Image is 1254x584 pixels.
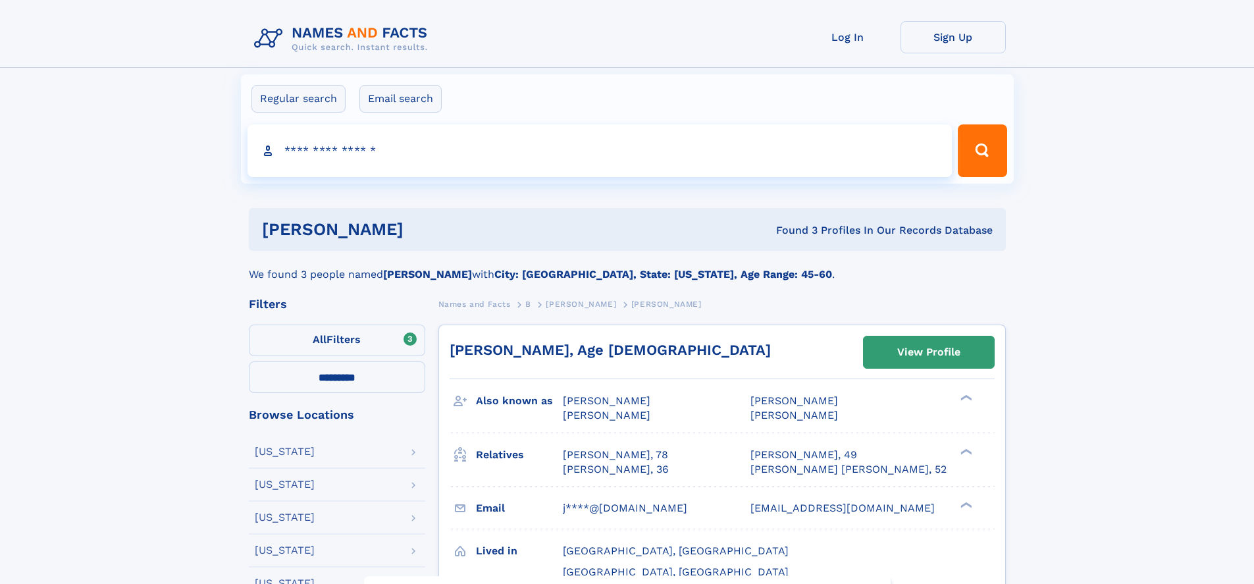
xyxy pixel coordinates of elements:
[563,544,789,557] span: [GEOGRAPHIC_DATA], [GEOGRAPHIC_DATA]
[957,447,973,456] div: ❯
[901,21,1006,53] a: Sign Up
[476,497,563,519] h3: Email
[590,223,993,238] div: Found 3 Profiles In Our Records Database
[255,545,315,556] div: [US_STATE]
[476,540,563,562] h3: Lived in
[255,479,315,490] div: [US_STATE]
[750,502,935,514] span: [EMAIL_ADDRESS][DOMAIN_NAME]
[249,409,425,421] div: Browse Locations
[249,251,1006,282] div: We found 3 people named with .
[750,448,857,462] a: [PERSON_NAME], 49
[313,333,327,346] span: All
[249,325,425,356] label: Filters
[864,336,994,368] a: View Profile
[248,124,953,177] input: search input
[631,300,702,309] span: [PERSON_NAME]
[750,394,838,407] span: [PERSON_NAME]
[249,21,438,57] img: Logo Names and Facts
[476,390,563,412] h3: Also known as
[249,298,425,310] div: Filters
[255,446,315,457] div: [US_STATE]
[750,462,947,477] a: [PERSON_NAME] [PERSON_NAME], 52
[957,394,973,402] div: ❯
[958,124,1006,177] button: Search Button
[525,300,531,309] span: B
[563,462,669,477] a: [PERSON_NAME], 36
[563,409,650,421] span: [PERSON_NAME]
[359,85,442,113] label: Email search
[255,512,315,523] div: [US_STATE]
[438,296,511,312] a: Names and Facts
[563,566,789,578] span: [GEOGRAPHIC_DATA], [GEOGRAPHIC_DATA]
[494,268,832,280] b: City: [GEOGRAPHIC_DATA], State: [US_STATE], Age Range: 45-60
[262,221,590,238] h1: [PERSON_NAME]
[525,296,531,312] a: B
[563,448,668,462] a: [PERSON_NAME], 78
[450,342,771,358] a: [PERSON_NAME], Age [DEMOGRAPHIC_DATA]
[546,300,616,309] span: [PERSON_NAME]
[546,296,616,312] a: [PERSON_NAME]
[957,500,973,509] div: ❯
[563,394,650,407] span: [PERSON_NAME]
[750,409,838,421] span: [PERSON_NAME]
[383,268,472,280] b: [PERSON_NAME]
[251,85,346,113] label: Regular search
[476,444,563,466] h3: Relatives
[897,337,960,367] div: View Profile
[795,21,901,53] a: Log In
